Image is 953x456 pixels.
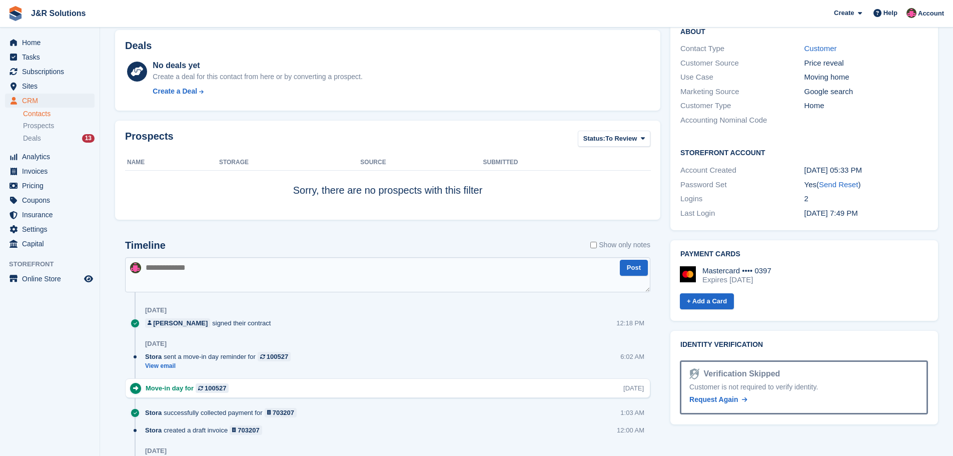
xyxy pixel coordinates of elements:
[130,262,141,273] img: Julie Morgan
[590,240,650,250] label: Show only notes
[583,134,605,144] span: Status:
[5,208,95,222] a: menu
[680,250,928,258] h2: Payment cards
[620,352,644,361] div: 6:02 AM
[918,9,944,19] span: Account
[680,86,804,98] div: Marketing Source
[23,121,54,131] span: Prospects
[145,318,210,328] a: [PERSON_NAME]
[145,352,296,361] div: sent a move-in day reminder for
[819,180,858,189] a: Send Reset
[145,447,167,455] div: [DATE]
[680,43,804,55] div: Contact Type
[680,266,696,282] img: Mastercard Logo
[145,408,162,417] span: Stora
[804,209,858,217] time: 2025-08-08 18:49:03 UTC
[153,86,362,97] a: Create a Deal
[5,272,95,286] a: menu
[8,6,23,21] img: stora-icon-8386f47178a22dfd0bd8f6a31ec36ba5ce8667c1dd55bd0f319d3a0aa187defe.svg
[680,147,928,157] h2: Storefront Account
[145,340,167,348] div: [DATE]
[219,155,360,171] th: Storage
[23,121,95,131] a: Prospects
[238,425,259,435] div: 703207
[23,109,95,119] a: Contacts
[145,352,162,361] span: Stora
[145,425,162,435] span: Stora
[22,65,82,79] span: Subscriptions
[816,180,860,189] span: ( )
[804,86,928,98] div: Google search
[22,193,82,207] span: Coupons
[5,50,95,64] a: menu
[906,8,916,18] img: Julie Morgan
[616,318,644,328] div: 12:18 PM
[689,368,699,379] img: Identity Verification Ready
[23,133,95,144] a: Deals 13
[22,208,82,222] span: Insurance
[22,222,82,236] span: Settings
[680,179,804,191] div: Password Set
[590,240,597,250] input: Show only notes
[620,260,648,276] button: Post
[680,115,804,126] div: Accounting Nominal Code
[5,79,95,93] a: menu
[680,341,928,349] h2: Identity verification
[702,266,771,275] div: Mastercard •••• 0397
[267,352,288,361] div: 100527
[804,100,928,112] div: Home
[5,237,95,251] a: menu
[804,44,837,53] a: Customer
[804,179,928,191] div: Yes
[258,352,291,361] a: 100527
[804,58,928,69] div: Price reveal
[5,94,95,108] a: menu
[146,383,234,393] div: Move-in day for
[22,164,82,178] span: Invoices
[273,408,294,417] div: 703207
[22,237,82,251] span: Capital
[680,100,804,112] div: Customer Type
[83,273,95,285] a: Preview store
[617,425,644,435] div: 12:00 AM
[125,240,166,251] h2: Timeline
[27,5,90,22] a: J&R Solutions
[605,134,637,144] span: To Review
[680,293,734,310] a: + Add a Card
[689,382,918,392] div: Customer is not required to verify identity.
[145,306,167,314] div: [DATE]
[5,193,95,207] a: menu
[834,8,854,18] span: Create
[680,208,804,219] div: Last Login
[699,368,780,380] div: Verification Skipped
[578,131,650,147] button: Status: To Review
[5,36,95,50] a: menu
[265,408,297,417] a: 703207
[804,193,928,205] div: 2
[5,179,95,193] a: menu
[680,165,804,176] div: Account Created
[153,86,197,97] div: Create a Deal
[196,383,229,393] a: 100527
[145,408,302,417] div: successfully collected payment for
[483,155,650,171] th: Submitted
[22,150,82,164] span: Analytics
[145,362,296,370] a: View email
[680,72,804,83] div: Use Case
[23,134,41,143] span: Deals
[22,94,82,108] span: CRM
[689,395,738,403] span: Request Again
[5,222,95,236] a: menu
[125,131,174,149] h2: Prospects
[153,318,208,328] div: [PERSON_NAME]
[125,155,219,171] th: Name
[293,185,483,196] span: Sorry, there are no prospects with this filter
[145,425,267,435] div: created a draft invoice
[22,179,82,193] span: Pricing
[623,383,644,393] div: [DATE]
[205,383,226,393] div: 100527
[680,26,928,36] h2: About
[230,425,262,435] a: 703207
[360,155,483,171] th: Source
[620,408,644,417] div: 1:03 AM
